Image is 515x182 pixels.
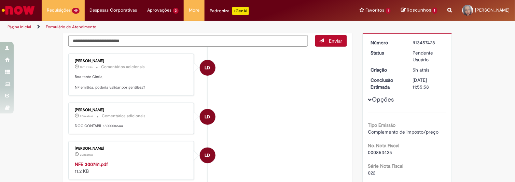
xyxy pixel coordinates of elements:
dt: Criação [366,66,408,73]
span: [PERSON_NAME] [475,7,510,13]
dt: Status [366,49,408,56]
div: Pendente Usuário [413,49,444,63]
span: Rascunhos [407,7,431,13]
p: DOC CONTABIL 1800004544 [75,123,189,129]
p: Boa tarde Cintia, NF emitida, poderia validar por gentileza? [75,74,189,90]
span: Aprovações [148,7,172,14]
div: [PERSON_NAME] [75,147,189,151]
dt: Conclusão Estimada [366,77,408,90]
div: Larissa Davide [200,60,215,76]
span: Requisições [47,7,71,14]
div: Larissa Davide [200,109,215,125]
div: [PERSON_NAME] [75,108,189,112]
b: No. Nota Fiscal [368,142,400,149]
time: 28/08/2025 11:55:55 [413,67,429,73]
span: 20m atrás [80,114,93,118]
a: Página inicial [8,24,31,30]
ul: Trilhas de página [5,21,338,33]
div: Padroniza [210,7,249,15]
img: ServiceNow [1,3,36,17]
a: Formulário de Atendimento [46,24,96,30]
p: +GenAi [232,7,249,15]
span: Despesas Corporativas [90,7,137,14]
textarea: Digite sua mensagem aqui... [68,35,308,47]
div: 28/08/2025 11:55:55 [413,66,444,73]
span: 1 [386,8,391,14]
dt: Número [366,39,408,46]
time: 28/08/2025 16:37:25 [80,65,93,69]
span: LD [205,147,210,164]
span: 1 [432,7,437,14]
span: More [189,7,199,14]
span: 3 [173,8,179,14]
span: 000853425 [368,149,392,155]
span: 18m atrás [80,65,93,69]
span: 29m atrás [80,153,93,157]
span: 022 [368,170,376,176]
small: Comentários adicionais [102,113,145,119]
span: Enviar [329,38,343,44]
a: Rascunhos [401,7,437,14]
span: 5h atrás [413,67,429,73]
b: Série Nota Fiscal [368,163,404,169]
span: LD [205,109,210,125]
div: 11.2 KB [75,161,189,175]
div: Larissa Davide [200,148,215,163]
button: Enviar [315,35,347,47]
small: Comentários adicionais [101,64,145,70]
time: 28/08/2025 16:34:43 [80,114,93,118]
span: 49 [72,8,80,14]
span: Complemento de imposto/preço [368,129,439,135]
a: NFE 300751.pdf [75,161,108,167]
span: Favoritos [366,7,385,14]
div: R13457428 [413,39,444,46]
div: [DATE] 11:55:58 [413,77,444,90]
b: Tipo Emissão [368,122,396,128]
time: 28/08/2025 16:26:17 [80,153,93,157]
div: [PERSON_NAME] [75,59,189,63]
span: LD [205,60,210,76]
